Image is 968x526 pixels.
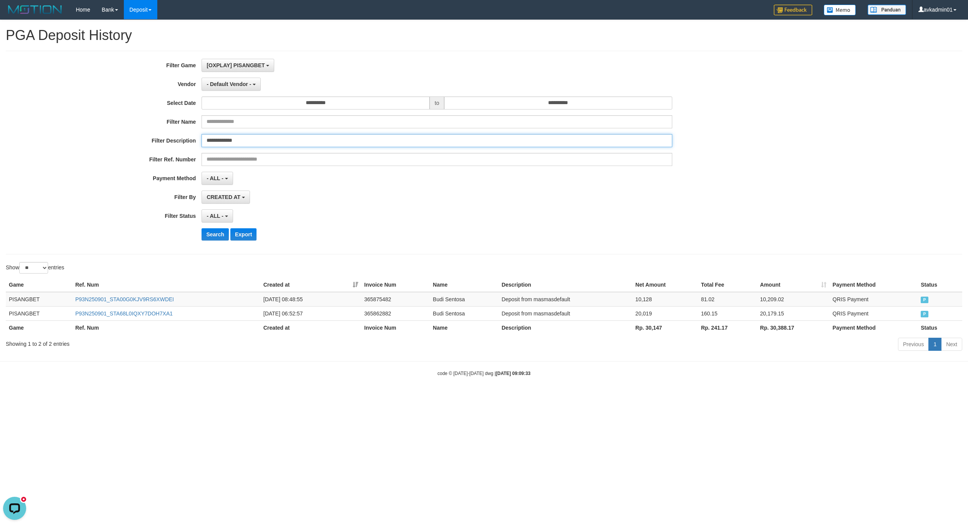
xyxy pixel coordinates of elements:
th: Status [918,320,962,335]
td: 160.15 [698,306,757,320]
td: 20,019 [632,306,698,320]
th: Ref. Num [72,320,260,335]
a: P93N250901_STA00G0KJV9RS6XWDEI [75,296,174,302]
th: Rp. 30,147 [632,320,698,335]
select: Showentries [19,262,48,274]
a: 1 [928,338,941,351]
th: Created at: activate to sort column ascending [260,278,361,292]
div: new message indicator [20,2,27,9]
th: Rp. 30,388.17 [757,320,830,335]
td: 365862882 [361,306,430,320]
th: Created at [260,320,361,335]
td: 10,128 [632,292,698,307]
th: Amount: activate to sort column ascending [757,278,830,292]
th: Payment Method [830,320,918,335]
td: Budi Sentosa [430,292,499,307]
th: Invoice Num [361,320,430,335]
div: Showing 1 to 2 of 2 entries [6,337,398,348]
button: Open LiveChat chat widget [3,3,26,26]
th: Description [498,320,632,335]
td: [DATE] 08:48:55 [260,292,361,307]
button: [OXPLAY] PISANGBET [202,59,274,72]
button: Search [202,228,229,241]
label: Show entries [6,262,64,274]
td: PISANGBET [6,306,72,320]
td: Budi Sentosa [430,306,499,320]
th: Game [6,320,72,335]
td: 365875482 [361,292,430,307]
a: P93N250901_STA68L0IQXY7DOH7XA1 [75,310,173,317]
td: QRIS Payment [830,306,918,320]
td: Deposit from masmasdefault [498,292,632,307]
th: Net Amount [632,278,698,292]
th: Payment Method [830,278,918,292]
span: - ALL - [207,213,223,219]
a: Next [941,338,962,351]
th: Status [918,278,962,292]
td: 81.02 [698,292,757,307]
img: Feedback.jpg [774,5,812,15]
img: MOTION_logo.png [6,4,64,15]
th: Name [430,320,499,335]
span: PAID [921,311,928,317]
strong: [DATE] 09:09:33 [496,371,530,376]
img: Button%20Memo.svg [824,5,856,15]
th: Game [6,278,72,292]
span: PAID [921,297,928,303]
span: to [430,96,444,110]
a: Previous [898,338,929,351]
button: - ALL - [202,172,233,185]
td: QRIS Payment [830,292,918,307]
small: code © [DATE]-[DATE] dwg | [438,371,531,376]
button: CREATED AT [202,191,250,204]
th: Invoice Num [361,278,430,292]
th: Description [498,278,632,292]
th: Rp. 241.17 [698,320,757,335]
span: - ALL - [207,175,223,181]
td: PISANGBET [6,292,72,307]
td: 20,179.15 [757,306,830,320]
th: Name [430,278,499,292]
h1: PGA Deposit History [6,28,962,43]
img: panduan.png [868,5,906,15]
td: 10,209.02 [757,292,830,307]
th: Total Fee [698,278,757,292]
span: [OXPLAY] PISANGBET [207,62,265,68]
td: Deposit from masmasdefault [498,306,632,320]
button: - ALL - [202,209,233,222]
span: - Default Vendor - [207,81,251,87]
td: [DATE] 06:52:57 [260,306,361,320]
button: Export [230,228,257,241]
button: - Default Vendor - [202,78,261,91]
span: CREATED AT [207,194,240,200]
th: Ref. Num [72,278,260,292]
